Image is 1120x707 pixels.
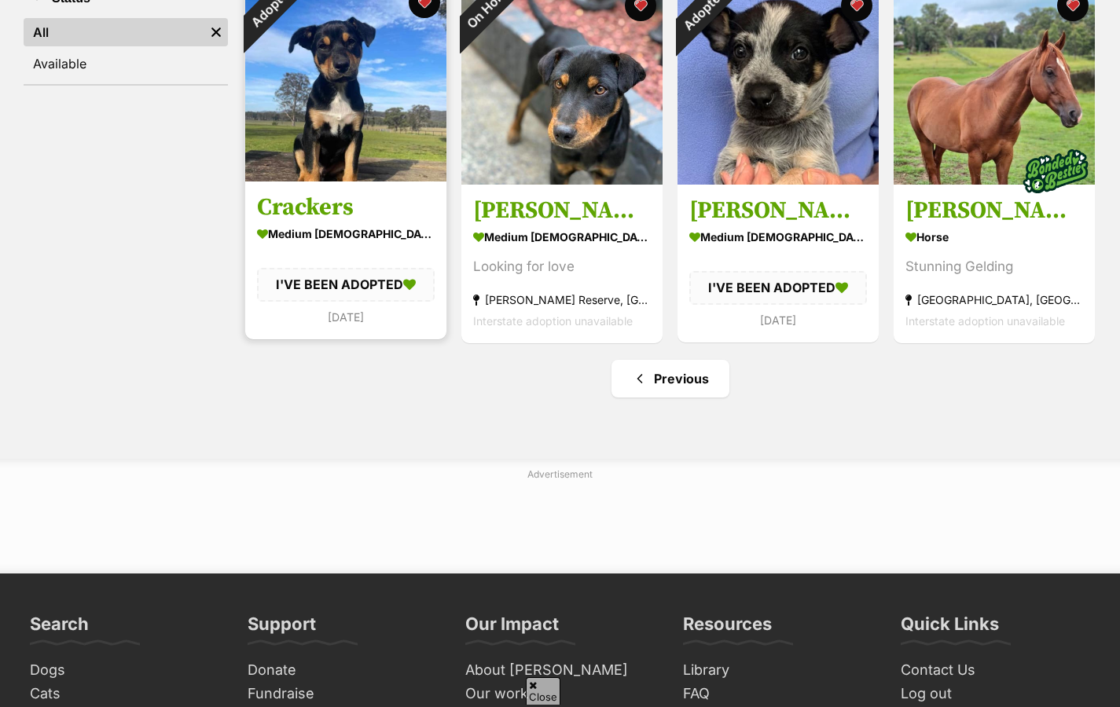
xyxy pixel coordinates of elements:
span: Interstate adoption unavailable [473,315,633,328]
a: Adopted [678,172,879,188]
div: I'VE BEEN ADOPTED [257,269,435,302]
a: Fundraise [241,682,443,706]
a: Dogs [24,658,226,683]
h3: Resources [683,613,772,644]
div: Status [24,15,228,84]
h3: [PERSON_NAME] [905,196,1083,226]
a: Donate [241,658,443,683]
div: medium [DEMOGRAPHIC_DATA] Dog [257,223,435,246]
a: About [PERSON_NAME] [459,658,661,683]
a: FAQ [677,682,879,706]
h3: Quick Links [901,613,999,644]
a: [PERSON_NAME] medium [DEMOGRAPHIC_DATA] Dog Looking for love [PERSON_NAME] Reserve, [GEOGRAPHIC_D... [461,185,663,344]
a: [PERSON_NAME] Horse Stunning Gelding [GEOGRAPHIC_DATA], [GEOGRAPHIC_DATA] Interstate adoption una... [894,185,1095,344]
div: Stunning Gelding [905,257,1083,278]
div: medium [DEMOGRAPHIC_DATA] Dog [689,226,867,249]
a: All [24,18,204,46]
h3: Search [30,613,89,644]
h3: Crackers [257,193,435,223]
div: medium [DEMOGRAPHIC_DATA] Dog [473,226,651,249]
a: [PERSON_NAME] medium [DEMOGRAPHIC_DATA] Dog I'VE BEEN ADOPTED [DATE] favourite [678,185,879,343]
a: Cats [24,682,226,706]
h3: [PERSON_NAME] [689,196,867,226]
a: Crackers medium [DEMOGRAPHIC_DATA] Dog I'VE BEEN ADOPTED [DATE] favourite [245,181,446,339]
nav: Pagination [244,360,1096,397]
div: [DATE] [257,306,435,328]
div: [DATE] [689,310,867,331]
a: Library [677,658,879,683]
h3: Support [248,613,316,644]
span: Close [526,677,560,705]
div: I'VE BEEN ADOPTED [689,272,867,305]
h3: Our Impact [465,613,559,644]
a: Log out [894,682,1096,706]
h3: [PERSON_NAME] [473,196,651,226]
div: Horse [905,226,1083,249]
a: Remove filter [204,18,228,46]
a: Contact Us [894,658,1096,683]
span: Interstate adoption unavailable [905,315,1065,328]
div: Looking for love [473,257,651,278]
a: Our work [459,682,661,706]
img: bonded besties [1016,133,1095,211]
a: Previous page [611,360,729,397]
a: Available [24,49,228,78]
a: Adopted [245,169,446,185]
div: [GEOGRAPHIC_DATA], [GEOGRAPHIC_DATA] [905,290,1083,311]
div: [PERSON_NAME] Reserve, [GEOGRAPHIC_DATA] [473,290,651,311]
a: On Hold [461,172,663,188]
